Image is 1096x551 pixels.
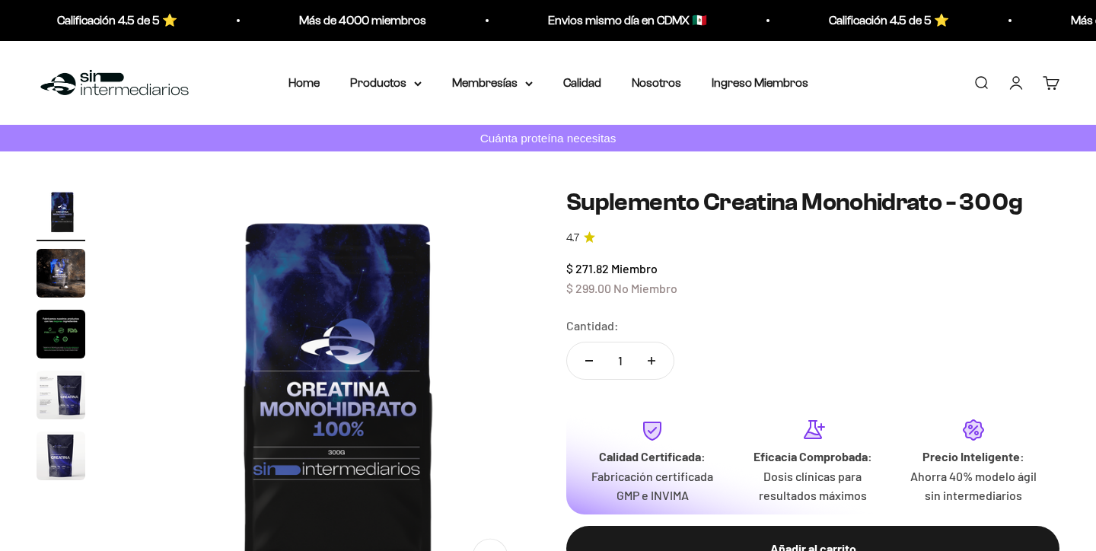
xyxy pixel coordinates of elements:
[566,281,611,295] span: $ 299.00
[629,342,674,379] button: Aumentar cantidad
[277,14,404,27] a: Más de 4000 miembros
[566,230,1059,247] a: 4.74.7 de 5.0 estrellas
[566,188,1059,217] h1: Suplemento Creatina Monohidrato - 300g
[585,467,721,505] p: Fabricación certificada GMP e INVIMA
[476,129,620,148] p: Cuánta proteína necesitas
[37,310,85,363] button: Ir al artículo 3
[37,371,85,424] button: Ir al artículo 4
[613,281,677,295] span: No Miembro
[712,76,808,89] a: Ingreso Miembros
[567,342,611,379] button: Reducir cantidad
[807,14,927,27] a: Calificación 4.5 de 5 ⭐️
[35,14,155,27] a: Calificación 4.5 de 5 ⭐️
[563,76,601,89] a: Calidad
[452,73,533,93] summary: Membresías
[288,76,320,89] a: Home
[566,230,579,247] span: 4.7
[37,371,85,419] img: Suplemento Creatina Monohidrato - 300g
[526,14,685,27] a: Envios mismo día en CDMX 🇲🇽
[599,449,706,463] strong: Calidad Certificada:
[905,467,1041,505] p: Ahorra 40% modelo ágil sin intermediarios
[37,432,85,485] button: Ir al artículo 5
[922,449,1024,463] strong: Precio Inteligente:
[745,467,881,505] p: Dosis clínicas para resultados máximos
[37,188,85,237] img: Suplemento Creatina Monohidrato - 300g
[350,73,422,93] summary: Productos
[632,76,681,89] a: Nosotros
[37,249,85,302] button: Ir al artículo 2
[566,261,609,275] span: $ 271.82
[753,449,872,463] strong: Eficacia Comprobada:
[566,316,619,336] label: Cantidad:
[37,310,85,358] img: Suplemento Creatina Monohidrato - 300g
[37,432,85,480] img: Suplemento Creatina Monohidrato - 300g
[611,261,658,275] span: Miembro
[37,188,85,241] button: Ir al artículo 1
[37,249,85,298] img: Suplemento Creatina Monohidrato - 300g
